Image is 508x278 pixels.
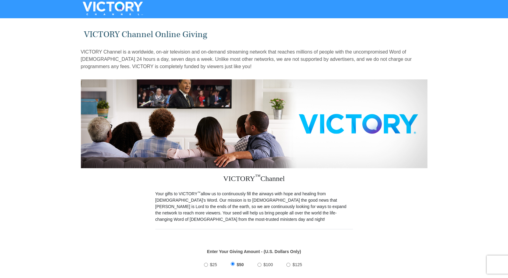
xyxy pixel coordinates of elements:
[264,262,273,267] span: $100
[155,191,353,223] p: Your gifts to VICTORY allow us to continuously fill the airways with hope and healing from [DEMOG...
[237,262,244,267] span: $50
[84,30,424,40] h1: VICTORY Channel Online Giving
[81,48,427,70] p: VICTORY Channel is a worldwide, on-air television and on-demand streaming network that reaches mi...
[75,2,151,15] img: VICTORYTHON - VICTORY Channel
[255,173,261,179] sup: ™
[292,262,302,267] span: $125
[155,168,353,191] h3: VICTORY Channel
[210,262,217,267] span: $25
[207,249,301,254] strong: Enter Your Giving Amount - (U.S. Dollars Only)
[198,191,201,194] sup: ™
